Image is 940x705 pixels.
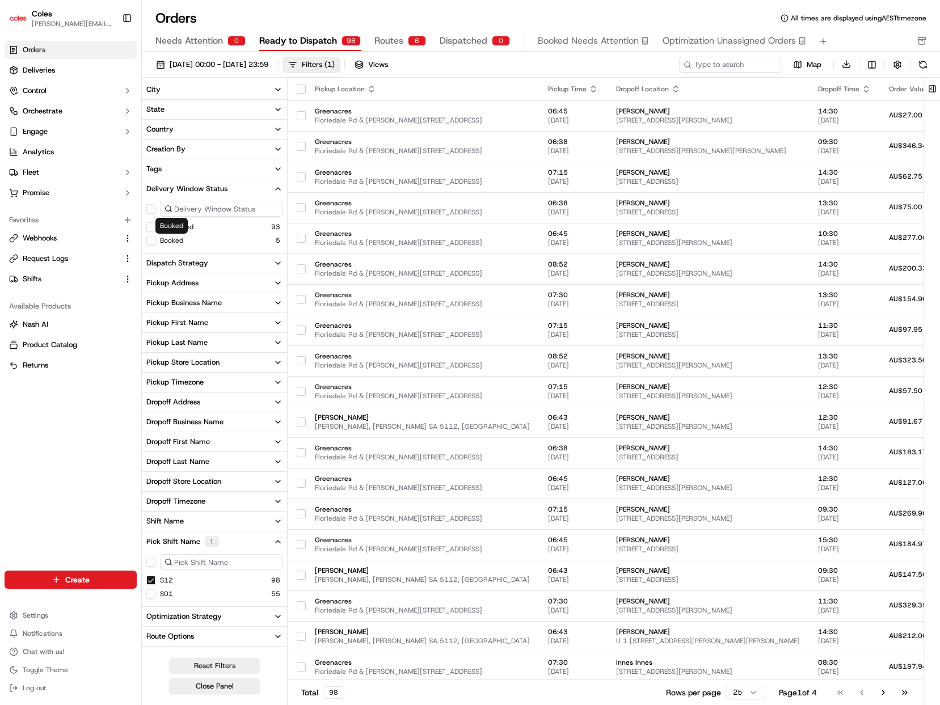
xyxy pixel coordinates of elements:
[889,448,927,457] span: AU$183.17
[889,294,927,303] span: AU$154.96
[146,357,220,368] div: Pickup Store Location
[146,124,174,134] div: Country
[32,8,52,19] button: Coles
[889,85,938,94] div: Order Value
[9,9,27,27] img: Coles
[616,260,800,269] span: [PERSON_NAME]
[142,313,287,332] button: Pickup First Name
[23,629,62,638] span: Notifications
[5,102,137,120] button: Orchestrate
[142,100,287,119] button: State
[146,476,221,487] div: Dropoff Store Location
[193,112,206,125] button: Start new chat
[324,60,335,70] span: ( 1 )
[315,444,530,453] span: Greenacres
[616,199,800,208] span: [PERSON_NAME]
[548,514,598,523] span: [DATE]
[315,453,530,462] span: Floriedale Rd & [PERSON_NAME][STREET_ADDRESS]
[818,382,871,391] span: 12:30
[818,413,871,422] span: 12:30
[271,222,280,231] span: 93
[65,574,90,585] span: Create
[146,536,219,547] div: Pick Shift Name
[5,5,117,32] button: ColesColes[PERSON_NAME][EMAIL_ADDRESS][PERSON_NAME][PERSON_NAME][DOMAIN_NAME]
[11,11,34,34] img: Nash
[205,536,219,547] div: 1
[616,474,800,483] span: [PERSON_NAME]
[889,417,922,426] span: AU$91.67
[408,36,426,46] div: 6
[107,164,182,176] span: API Documentation
[80,192,137,201] a: Powered byPylon
[818,566,871,575] span: 09:30
[142,432,287,451] button: Dropoff First Name
[548,391,598,400] span: [DATE]
[96,166,105,175] div: 💻
[616,116,800,125] span: [STREET_ADDRESS][PERSON_NAME]
[5,184,137,202] button: Promise
[315,146,530,155] span: Floriedale Rd & [PERSON_NAME][STREET_ADDRESS]
[146,278,199,288] div: Pickup Address
[548,566,598,575] span: 06:43
[146,298,222,308] div: Pickup Business Name
[889,233,927,242] span: AU$277.06
[548,177,598,186] span: [DATE]
[315,229,530,238] span: Greenacres
[146,437,210,447] div: Dropoff First Name
[315,422,530,431] span: [PERSON_NAME], [PERSON_NAME] SA 5112, [GEOGRAPHIC_DATA]
[39,108,186,120] div: Start new chat
[29,73,204,85] input: Got a question? Start typing here...
[616,290,800,299] span: [PERSON_NAME]
[548,575,598,584] span: [DATE]
[315,382,530,391] span: Greenacres
[548,290,598,299] span: 07:30
[616,269,800,278] span: [STREET_ADDRESS][PERSON_NAME]
[283,57,340,73] button: Filters(1)
[548,299,598,309] span: [DATE]
[9,233,119,243] a: Webhooks
[616,544,800,554] span: [STREET_ADDRESS]
[548,535,598,544] span: 06:45
[791,14,926,23] span: All times are displayed using AEST timezone
[32,19,113,28] button: [PERSON_NAME][EMAIL_ADDRESS][PERSON_NAME][PERSON_NAME][DOMAIN_NAME]
[548,444,598,453] span: 06:38
[616,330,800,339] span: [STREET_ADDRESS]
[315,352,530,361] span: Greenacres
[142,472,287,491] button: Dropoff Store Location
[818,177,871,186] span: [DATE]
[142,373,287,392] button: Pickup Timezone
[315,330,530,339] span: Floriedale Rd & [PERSON_NAME][STREET_ADDRESS]
[374,34,403,48] span: Routes
[818,290,871,299] span: 13:30
[142,120,287,139] button: Country
[23,65,55,75] span: Deliveries
[315,290,530,299] span: Greenacres
[349,57,393,73] button: Views
[91,160,187,180] a: 💻API Documentation
[160,236,183,245] button: Booked
[315,208,530,217] span: Floriedale Rd & [PERSON_NAME][STREET_ADDRESS]
[818,453,871,462] span: [DATE]
[5,680,137,696] button: Log out
[616,575,800,584] span: [STREET_ADDRESS]
[616,177,800,186] span: [STREET_ADDRESS]
[227,36,246,46] div: 0
[9,254,119,264] a: Request Logs
[548,483,598,492] span: [DATE]
[616,382,800,391] span: [PERSON_NAME]
[11,45,206,64] p: Welcome 👋
[818,474,871,483] span: 12:30
[23,274,41,284] span: Shifts
[818,199,871,208] span: 13:30
[548,199,598,208] span: 06:38
[142,140,287,159] button: Creation By
[548,382,598,391] span: 07:15
[818,514,871,523] span: [DATE]
[302,60,335,70] div: Filters
[315,413,530,422] span: [PERSON_NAME]
[889,264,927,273] span: AU$200.33
[548,361,598,370] span: [DATE]
[818,544,871,554] span: [DATE]
[616,391,800,400] span: [STREET_ADDRESS][PERSON_NAME]
[818,361,871,370] span: [DATE]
